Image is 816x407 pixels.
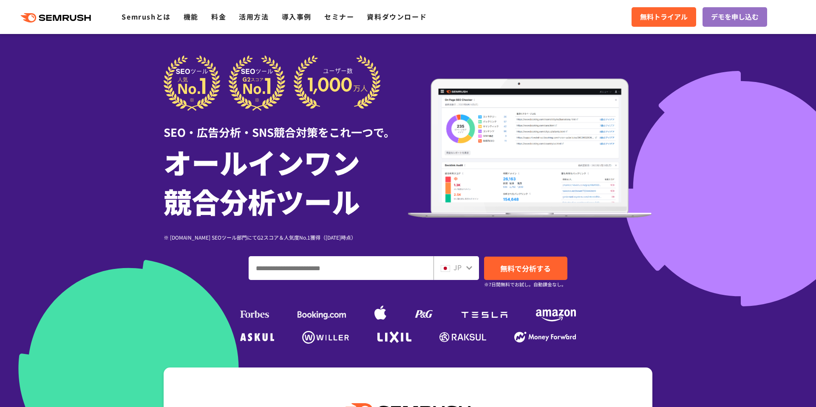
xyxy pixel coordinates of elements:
a: デモを申し込む [703,7,767,27]
a: 活用方法 [239,11,269,22]
a: セミナー [324,11,354,22]
a: Semrushとは [122,11,170,22]
div: SEO・広告分析・SNS競合対策をこれ一つで。 [164,111,408,140]
a: 導入事例 [282,11,312,22]
span: JP [453,262,462,272]
a: 機能 [184,11,198,22]
h1: オールインワン 競合分析ツール [164,142,408,220]
a: 無料で分析する [484,257,567,280]
small: ※7日間無料でお試し。自動課金なし。 [484,280,566,288]
div: ※ [DOMAIN_NAME] SEOツール部門にてG2スコア＆人気度No.1獲得（[DATE]時点） [164,233,408,241]
span: 無料トライアル [640,11,688,23]
input: ドメイン、キーワードまたはURLを入力してください [249,257,433,280]
a: 無料トライアル [632,7,696,27]
a: 料金 [211,11,226,22]
a: 資料ダウンロード [367,11,427,22]
span: デモを申し込む [711,11,759,23]
span: 無料で分析する [500,263,551,274]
